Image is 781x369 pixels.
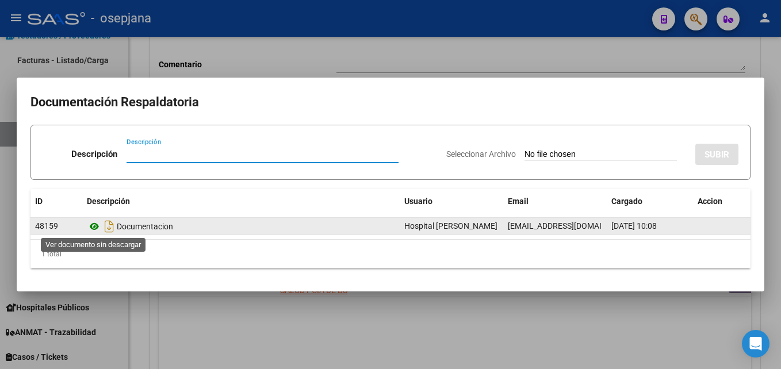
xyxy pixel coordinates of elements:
datatable-header-cell: Usuario [400,189,503,214]
span: [DATE] 10:08 [611,221,657,230]
span: Hospital [PERSON_NAME] de la localidad de [DATE][GEOGRAPHIC_DATA][PERSON_NAME] . [404,221,729,230]
p: Descripción [71,148,117,161]
div: Documentacion [87,217,395,236]
datatable-header-cell: Cargado [607,189,693,214]
span: 48159 [35,221,58,230]
datatable-header-cell: Descripción [82,189,400,214]
i: Descargar documento [102,217,117,236]
button: SUBIR [695,144,738,165]
span: [EMAIL_ADDRESS][DOMAIN_NAME] [508,221,635,230]
span: SUBIR [705,149,729,160]
datatable-header-cell: Email [503,189,607,214]
span: Descripción [87,197,130,206]
div: 1 total [30,240,751,268]
span: Email [508,197,529,206]
span: Seleccionar Archivo [446,149,516,159]
datatable-header-cell: Accion [693,189,751,214]
span: Usuario [404,197,432,206]
span: Accion [698,197,722,206]
datatable-header-cell: ID [30,189,82,214]
h2: Documentación Respaldatoria [30,91,751,113]
div: Open Intercom Messenger [742,330,769,358]
span: ID [35,197,43,206]
span: Cargado [611,197,642,206]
